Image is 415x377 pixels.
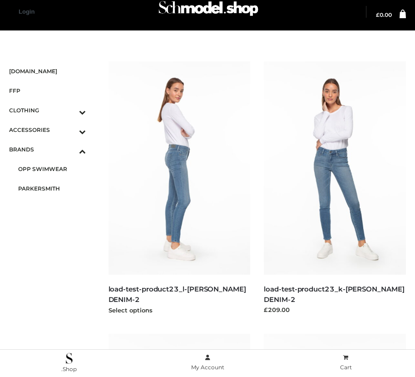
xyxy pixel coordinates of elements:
[54,101,86,120] button: Toggle Submenu
[19,8,35,15] a: Login
[277,352,415,373] a: Cart
[9,140,86,159] a: BRANDSToggle Submenu
[54,140,86,159] button: Toggle Submenu
[9,66,86,76] span: [DOMAIN_NAME]
[191,364,224,371] span: My Account
[9,125,86,135] span: ACCESSORIES
[109,285,246,304] a: load-test-product23_l-[PERSON_NAME] DENIM-2
[340,364,352,371] span: Cart
[18,159,86,179] a: OPP SWIMWEAR
[9,144,86,155] span: BRANDS
[66,353,73,364] img: .Shop
[54,120,86,140] button: Toggle Submenu
[376,12,392,18] a: £0.00
[109,307,153,314] a: Select options
[61,366,77,372] span: .Shop
[9,120,86,140] a: ACCESSORIESToggle Submenu
[18,183,86,194] span: PARKERSMITH
[9,101,86,120] a: CLOTHINGToggle Submenu
[9,105,86,116] span: CLOTHING
[18,164,86,174] span: OPP SWIMWEAR
[264,285,404,304] a: load-test-product23_k-[PERSON_NAME] DENIM-2
[264,305,406,314] div: £209.00
[9,61,86,81] a: [DOMAIN_NAME]
[376,11,380,18] span: £
[376,11,392,18] bdi: 0.00
[138,352,277,373] a: My Account
[9,81,86,101] a: FFP
[9,85,86,96] span: FFP
[18,179,86,198] a: PARKERSMITH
